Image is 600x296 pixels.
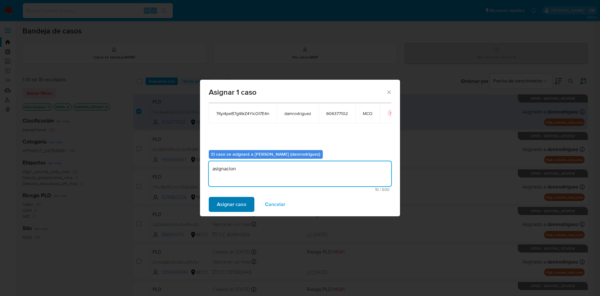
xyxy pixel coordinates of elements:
[284,111,311,116] span: damrodriguez
[211,151,320,157] b: El caso se asignará a [PERSON_NAME] (damrodriguez)
[211,188,389,192] span: Máximo 500 caracteres
[217,198,246,211] span: Asignar caso
[363,111,372,116] span: MCO
[209,161,391,186] textarea: asignacion
[265,198,285,211] span: Cancelar
[200,80,400,216] div: assign-modal
[326,111,348,116] span: 606377102
[257,197,293,212] button: Cancelar
[209,197,254,212] button: Asignar caso
[209,88,386,96] span: Asignar 1 caso
[386,89,392,95] button: Cerrar ventana
[387,109,395,117] button: icon-button
[216,111,269,116] span: 7Kyi4peB7gl6kZ4YlcOI7E4n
